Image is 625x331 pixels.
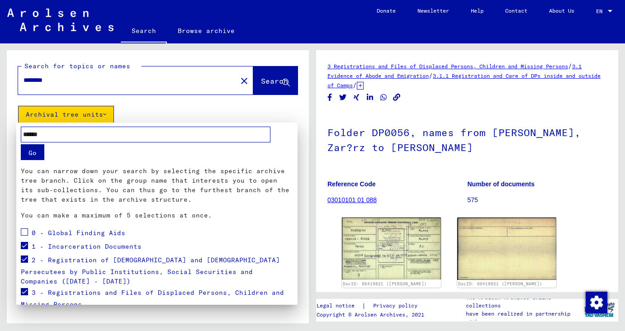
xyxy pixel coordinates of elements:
[32,229,125,237] span: 0 - Global Finding Aids
[585,291,607,313] div: Change consent
[21,144,44,160] button: Go
[586,292,607,313] img: Change consent
[21,166,293,204] p: You can narrow down your search by selecting the specific archive tree branch. Click on the group...
[21,211,293,220] p: You can make a maximum of 5 selections at once.
[32,242,142,251] span: 1 - Incarceration Documents
[21,256,280,286] span: 2 - Registration of [DEMOGRAPHIC_DATA] and [DEMOGRAPHIC_DATA] Persecutees by Public Institutions,...
[21,288,284,309] span: 3 - Registrations and Files of Displaced Persons, Children and Missing Persons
